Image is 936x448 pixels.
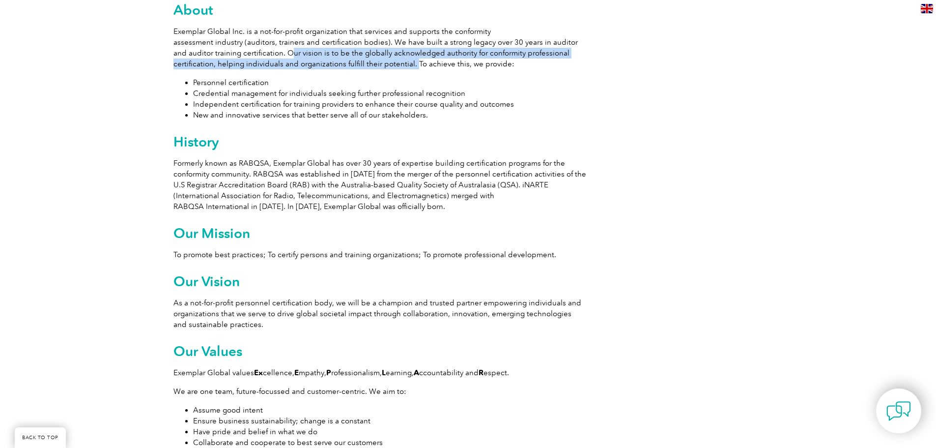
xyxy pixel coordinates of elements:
p: Formerly known as RABQSA, Exemplar Global has over 30 years of expertise building certification p... [173,158,586,212]
p: Exemplar Global values cellence, mpathy, rofessionalism, earning, ccountability and espect. [173,367,586,378]
li: Collaborate and cooperate to best serve our customers [193,437,586,448]
h2: Our Mission [173,225,586,241]
b: Our Vision [173,273,240,290]
li: Ensure business sustainability; change is a constant [193,416,586,426]
p: To promote best practices; To certify persons and training organizations; To promote professional... [173,249,586,260]
strong: R [479,368,483,377]
strong: Ex [254,368,263,377]
li: Independent certification for training providers to enhance their course quality and outcomes [193,99,586,110]
strong: E [294,368,299,377]
p: As a not-for-profit personnel certification body, we will be a champion and trusted partner empow... [173,298,586,330]
li: Credential management for individuals seeking further professional recognition [193,88,586,99]
strong: A [414,368,419,377]
li: Personnel certification [193,77,586,88]
p: Exemplar Global Inc. is a not-for-profit organization that services and supports the conformity a... [173,26,586,69]
b: Our Values [173,343,242,359]
li: Have pride and belief in what we do [193,426,586,437]
h2: History [173,134,586,149]
h2: About [173,2,586,18]
a: BACK TO TOP [15,427,66,448]
strong: L [382,368,386,377]
li: Assume good intent [193,405,586,416]
strong: P [326,368,331,377]
p: We are one team, future-focussed and customer-centric. We aim to: [173,386,586,397]
img: en [921,4,933,13]
li: New and innovative services that better serve all of our stakeholders. [193,110,586,120]
img: contact-chat.png [886,399,911,423]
